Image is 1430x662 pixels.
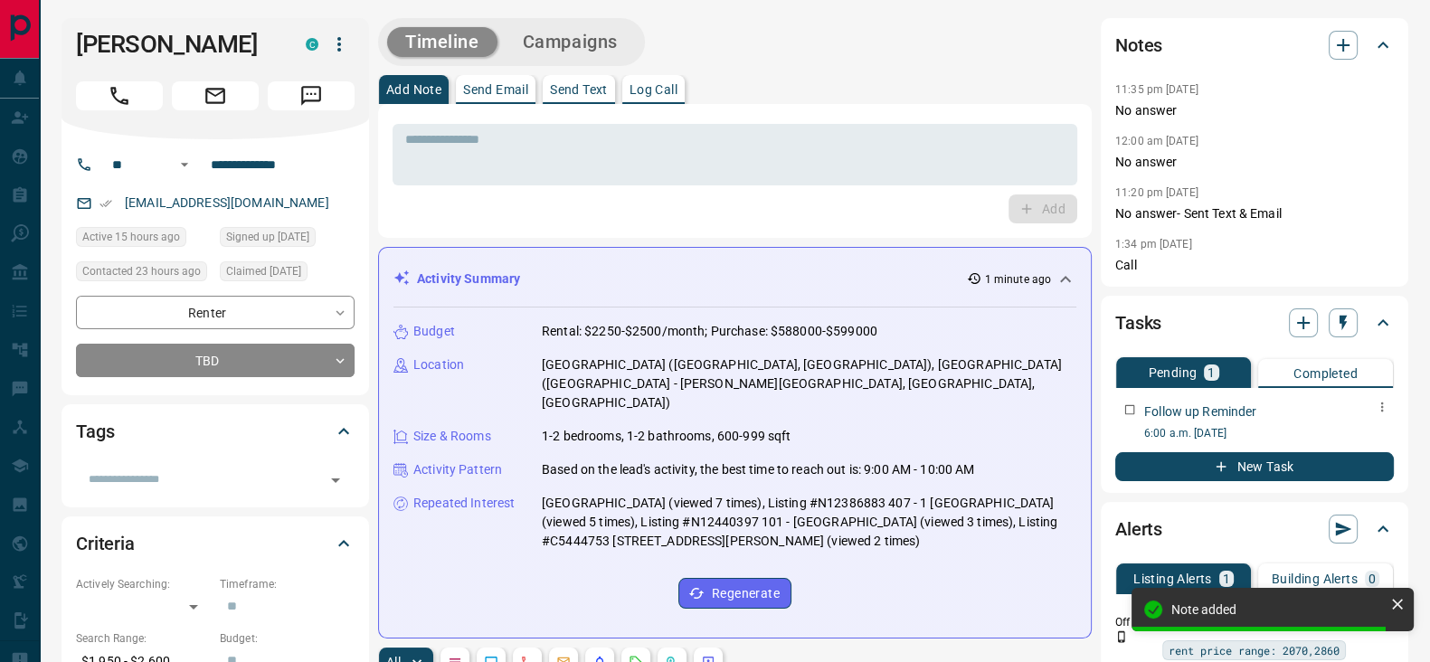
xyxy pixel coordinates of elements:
p: 6:00 a.m. [DATE] [1144,425,1394,441]
p: Send Email [463,83,528,96]
p: Activity Summary [417,270,520,288]
p: 11:35 pm [DATE] [1115,83,1198,96]
p: Activity Pattern [413,460,502,479]
div: Tue Oct 14 2025 [76,261,211,287]
span: Call [76,81,163,110]
h2: Criteria [76,529,135,558]
p: 1 [1207,366,1215,379]
div: Renter [76,296,355,329]
button: Open [323,468,348,493]
p: 12:00 am [DATE] [1115,135,1198,147]
p: [GEOGRAPHIC_DATA] ([GEOGRAPHIC_DATA], [GEOGRAPHIC_DATA]), [GEOGRAPHIC_DATA] ([GEOGRAPHIC_DATA] - ... [542,355,1076,412]
h2: Alerts [1115,515,1162,544]
div: Criteria [76,522,355,565]
div: Mon Oct 06 2025 [220,227,355,252]
span: Email [172,81,259,110]
span: Signed up [DATE] [226,228,309,246]
svg: Push Notification Only [1115,630,1128,643]
p: Repeated Interest [413,494,515,513]
p: Budget [413,322,455,341]
div: Tue Oct 14 2025 [76,227,211,252]
p: Listing Alerts [1133,572,1212,585]
p: 0 [1368,572,1376,585]
p: Off [1115,614,1151,630]
p: Timeframe: [220,576,355,592]
p: Follow up Reminder [1144,402,1256,421]
div: Note added [1171,602,1383,617]
span: rent price range: 2070,2860 [1169,641,1340,659]
div: Activity Summary1 minute ago [393,262,1076,296]
h2: Tags [76,417,114,446]
div: Fri Oct 10 2025 [220,261,355,287]
p: Rental: $2250-$2500/month; Purchase: $588000-$599000 [542,322,877,341]
p: Log Call [630,83,677,96]
h1: [PERSON_NAME] [76,30,279,59]
p: Budget: [220,630,355,647]
span: Contacted 23 hours ago [82,262,201,280]
p: 1-2 bedrooms, 1-2 bathrooms, 600-999 sqft [542,427,791,446]
span: Message [268,81,355,110]
button: Regenerate [678,578,791,609]
p: No answer [1115,101,1394,120]
svg: Email Verified [99,197,112,210]
p: Completed [1293,367,1358,380]
a: [EMAIL_ADDRESS][DOMAIN_NAME] [125,195,329,210]
h2: Notes [1115,31,1162,60]
p: No answer [1115,153,1394,172]
p: Based on the lead's activity, the best time to reach out is: 9:00 AM - 10:00 AM [542,460,974,479]
p: 1 [1223,572,1230,585]
div: Notes [1115,24,1394,67]
p: No answer- Sent Text & Email [1115,204,1394,223]
p: Actively Searching: [76,576,211,592]
div: Tags [76,410,355,453]
p: [GEOGRAPHIC_DATA] (viewed 7 times), Listing #N12386883 407 - 1 [GEOGRAPHIC_DATA] (viewed 5 times)... [542,494,1076,551]
p: Building Alerts [1272,572,1358,585]
h2: Tasks [1115,308,1161,337]
p: Search Range: [76,630,211,647]
div: TBD [76,344,355,377]
div: Tasks [1115,301,1394,345]
button: Campaigns [505,27,636,57]
p: Send Text [550,83,608,96]
p: Size & Rooms [413,427,491,446]
div: Alerts [1115,507,1394,551]
p: Call [1115,256,1394,275]
p: Pending [1148,366,1197,379]
span: Active 15 hours ago [82,228,180,246]
button: Timeline [387,27,497,57]
span: Claimed [DATE] [226,262,301,280]
p: Location [413,355,464,374]
button: New Task [1115,452,1394,481]
p: Add Note [386,83,441,96]
button: Open [174,154,195,175]
p: 1 minute ago [985,271,1051,288]
p: 1:34 pm [DATE] [1115,238,1192,251]
p: 11:20 pm [DATE] [1115,186,1198,199]
div: condos.ca [306,38,318,51]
